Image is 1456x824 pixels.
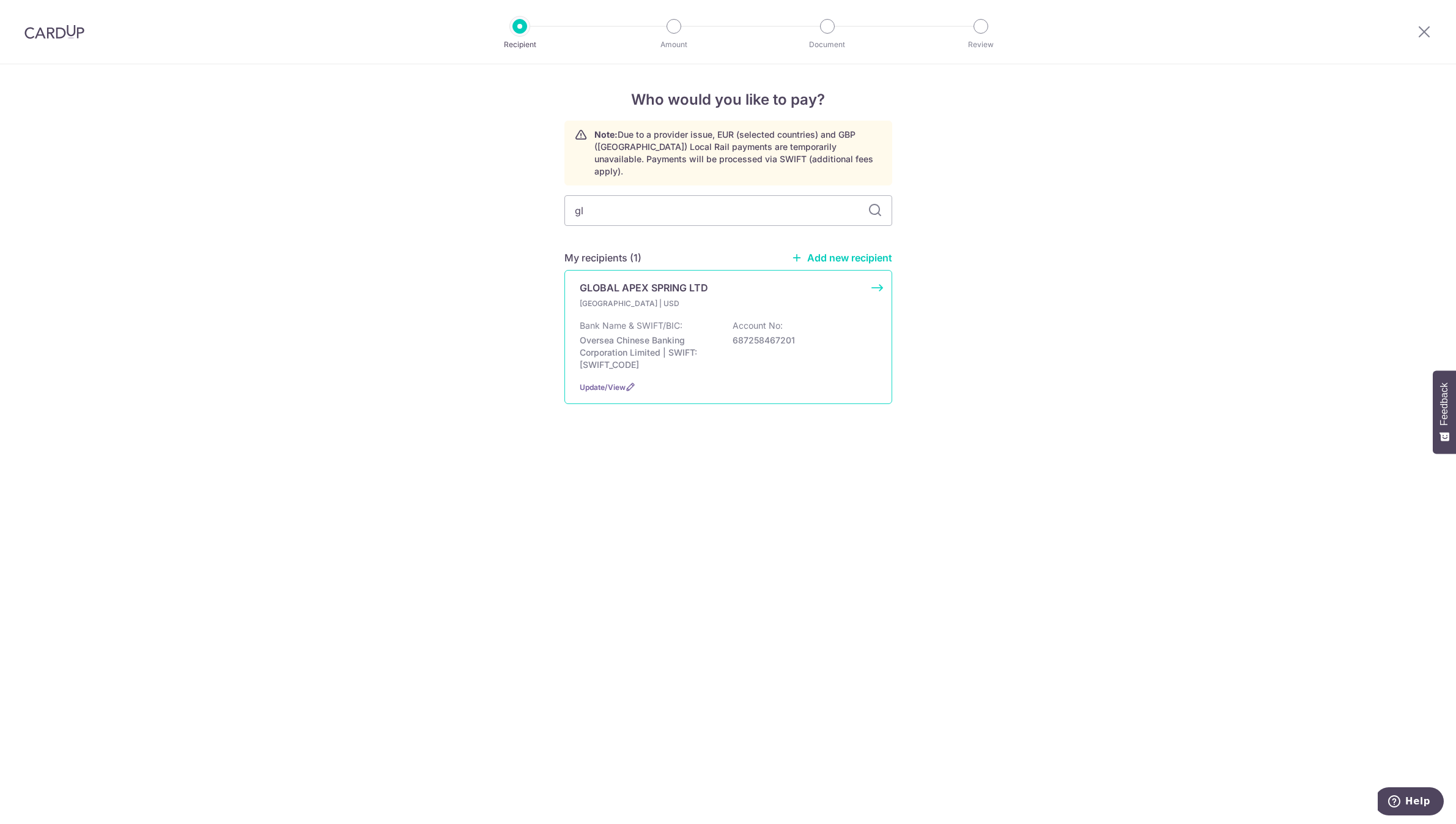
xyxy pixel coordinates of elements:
[1433,370,1456,454] button: Feedback - Show survey
[1439,383,1450,425] span: Feedback
[475,39,565,51] p: Recipient
[733,320,783,332] p: Account No:
[733,334,870,346] p: 687258467201
[580,383,626,392] a: Update/View
[580,320,682,332] p: Bank Name & SWIFT/BIC:
[782,39,873,51] p: Document
[791,252,892,264] a: Add new recipient
[580,280,708,295] p: GLOBAL APEX SPRING LTD
[594,129,882,178] p: Due to a provider issue, EUR (selected countries) and GBP ([GEOGRAPHIC_DATA]) Local Rail payments...
[594,129,618,140] strong: Note:
[580,334,717,371] p: Oversea Chinese Banking Corporation Limited | SWIFT: [SWIFT_CODE]
[936,39,1026,51] p: Review
[564,250,641,265] h5: My recipients (1)
[629,39,719,51] p: Amount
[564,195,892,226] input: Search for any recipient here
[24,24,84,39] img: CardUp
[580,298,724,310] p: [GEOGRAPHIC_DATA] | USD
[564,89,892,111] h4: Who would you like to pay?
[1378,787,1444,818] iframe: Opens a widget where you can find more information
